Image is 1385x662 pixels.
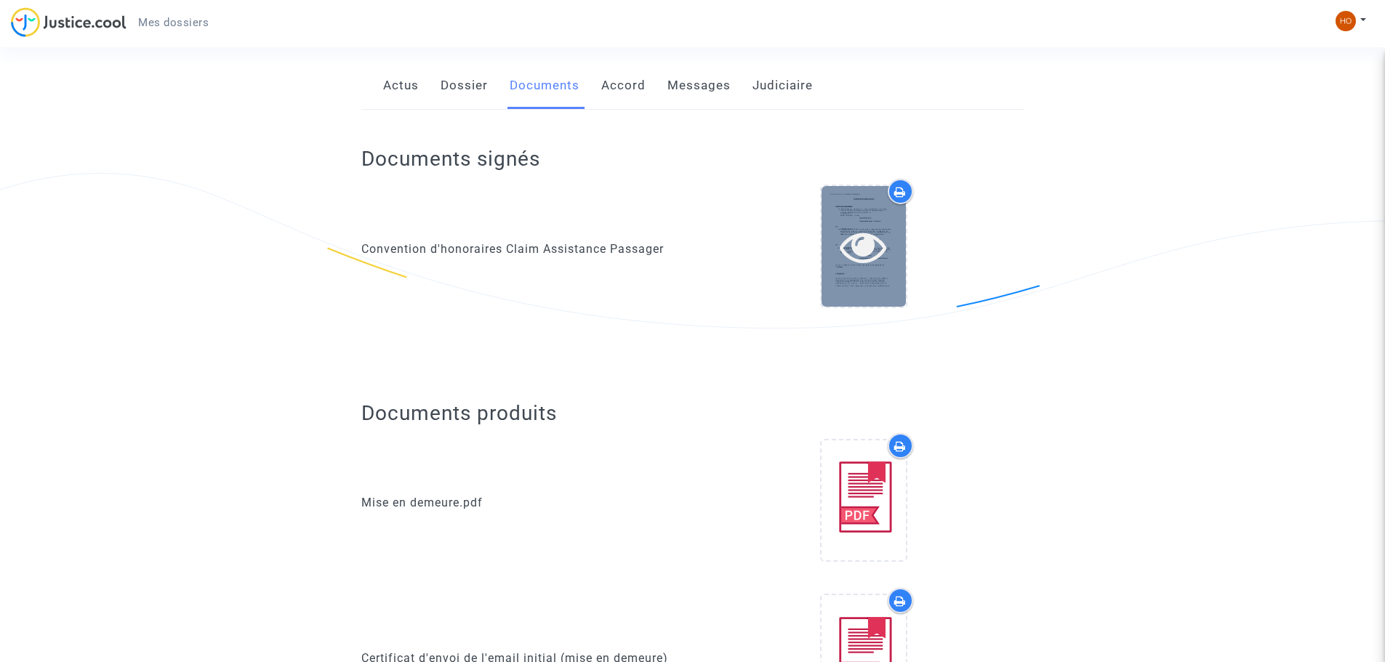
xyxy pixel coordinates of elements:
[361,494,682,512] div: Mise en demeure.pdf
[383,62,419,110] a: Actus
[361,146,540,171] h2: Documents signés
[752,62,813,110] a: Judiciaire
[441,62,488,110] a: Dossier
[601,62,646,110] a: Accord
[510,62,579,110] a: Documents
[127,12,220,33] a: Mes dossiers
[361,400,1024,426] h2: Documents produits
[11,7,127,37] img: jc-logo.svg
[361,241,682,258] div: Convention d'honoraires Claim Assistance Passager
[667,62,731,110] a: Messages
[138,16,209,29] span: Mes dossiers
[1336,11,1356,31] img: 5895597dbcca80227e01eb0de8807bbb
